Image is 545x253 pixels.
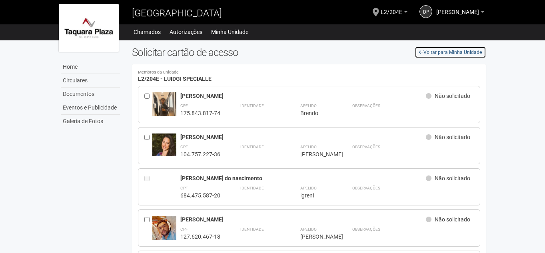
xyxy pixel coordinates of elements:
strong: Identidade [240,186,264,190]
small: Membros da unidade [138,70,481,75]
a: Minha Unidade [211,26,248,38]
a: Home [61,60,120,74]
div: 127.620.467-18 [180,233,220,240]
div: igreni [300,192,332,199]
strong: Observações [352,186,380,190]
h4: L2/204E - LUIDGI SPECIALLE [138,70,481,82]
span: Daniele Pinheiro [436,1,479,15]
div: [PERSON_NAME] [180,92,426,100]
strong: Observações [352,145,380,149]
strong: Apelido [300,145,317,149]
strong: CPF [180,186,188,190]
div: [PERSON_NAME] [300,151,332,158]
span: Não solicitado [435,93,470,99]
div: 104.757.227-36 [180,151,220,158]
strong: CPF [180,104,188,108]
a: Circulares [61,74,120,88]
div: 175.843.817-74 [180,110,220,117]
h2: Solicitar cartão de acesso [132,46,487,58]
a: Chamados [134,26,161,38]
strong: Observações [352,104,380,108]
div: 684.475.587-20 [180,192,220,199]
div: [PERSON_NAME] do nascimento [180,175,426,182]
span: L2/204E [381,1,402,15]
strong: Apelido [300,104,317,108]
strong: CPF [180,227,188,231]
a: Eventos e Publicidade [61,101,120,115]
strong: Identidade [240,104,264,108]
div: Brendo [300,110,332,117]
a: Documentos [61,88,120,101]
div: [PERSON_NAME] [180,216,426,223]
strong: CPF [180,145,188,149]
strong: Identidade [240,145,264,149]
a: DP [419,5,432,18]
img: user.jpg [152,133,176,156]
img: user.jpg [152,92,176,124]
span: Não solicitado [435,216,470,223]
span: Não solicitado [435,134,470,140]
strong: Apelido [300,186,317,190]
span: Não solicitado [435,175,470,181]
a: L2/204E [381,10,407,16]
a: Autorizações [170,26,202,38]
a: Galeria de Fotos [61,115,120,128]
strong: Identidade [240,227,264,231]
img: logo.jpg [59,4,119,52]
div: [PERSON_NAME] [180,133,426,141]
a: [PERSON_NAME] [436,10,484,16]
div: [PERSON_NAME] [300,233,332,240]
strong: Observações [352,227,380,231]
strong: Apelido [300,227,317,231]
a: Voltar para Minha Unidade [415,46,486,58]
span: [GEOGRAPHIC_DATA] [132,8,222,19]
